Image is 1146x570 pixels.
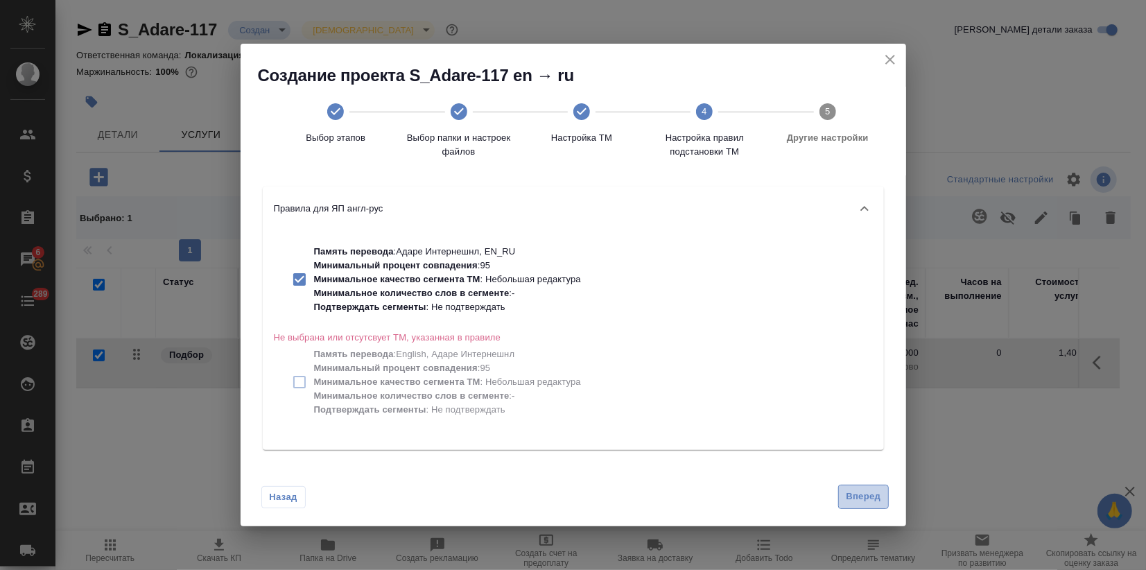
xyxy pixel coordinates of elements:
button: Назад [261,486,306,508]
p: Правила для ЯП англ-рус [274,202,383,216]
span: Другие настройки [772,131,883,145]
span: Вперед [846,489,880,505]
p: Подтверждать сегменты [314,302,426,312]
span: Выбор папки и настроек файлов [403,131,514,159]
p: Не выбрана или отсутсвует TM, указанная в правиле [274,331,592,345]
span: Настройка ТМ [526,131,637,145]
p: : - [314,286,581,300]
p: Минимальный процент совпадения [314,260,478,270]
span: Выбор этапов [280,131,392,145]
text: 5 [825,106,830,116]
button: close [880,49,901,70]
div: Правила для ЯП англ-рус [263,187,884,231]
p: Минимальное качество сегмента ТМ [314,274,480,284]
button: Вперед [838,485,888,509]
p: Память перевода [314,246,394,257]
h2: Создание проекта S_Adare-117 en → ru [258,64,906,87]
span: Назад [269,490,298,504]
div: Память перевода:Адаре Интернешнл, EN_RUМинимальный процент совпадения:95Минимальное качество сегм... [274,242,592,317]
text: 4 [702,106,707,116]
div: Правила для ЯП англ-рус [263,231,884,450]
p: Минимальное количество слов в сегменте [314,288,510,298]
p: : Небольшая редактура [314,273,581,286]
p: : Адаре Интернешнл, EN_RU [314,245,581,259]
p: : 95 [314,259,581,273]
span: Настройка правил подстановки TM [649,131,761,159]
p: : Не подтверждать [314,300,581,314]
